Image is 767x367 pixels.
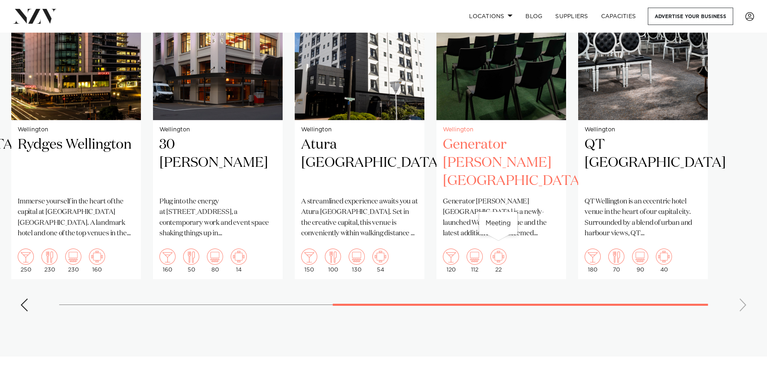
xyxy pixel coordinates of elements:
[65,249,81,273] div: 230
[519,8,549,25] a: BLOG
[18,136,134,190] h2: Rydges Wellington
[467,249,483,273] div: 112
[159,249,176,265] img: cocktail.png
[656,249,672,273] div: 40
[325,249,341,273] div: 100
[325,249,341,265] img: dining.png
[41,249,58,265] img: dining.png
[18,249,34,273] div: 250
[89,249,105,265] img: meeting.png
[443,127,560,133] small: Wellington
[301,136,418,190] h2: Atura [GEOGRAPHIC_DATA]
[372,249,389,273] div: 54
[585,127,701,133] small: Wellington
[159,197,276,239] p: Plug into the energy at [STREET_ADDRESS], a contemporary work and event space shaking things up i...
[443,136,560,190] h2: Generator [PERSON_NAME][GEOGRAPHIC_DATA]
[41,249,58,273] div: 230
[349,249,365,265] img: theatre.png
[372,249,389,265] img: meeting.png
[65,249,81,265] img: theatre.png
[18,197,134,239] p: Immerse yourself in the heart of the capital at [GEOGRAPHIC_DATA] [GEOGRAPHIC_DATA]. A landmark h...
[301,197,418,239] p: A streamlined experience awaits you at Atura [GEOGRAPHIC_DATA]. Set in the creative capital, this...
[463,8,519,25] a: Locations
[632,249,648,273] div: 90
[585,249,601,273] div: 180
[349,249,365,273] div: 130
[159,127,276,133] small: Wellington
[585,197,701,239] p: QT Wellington is an eccentric hotel venue in the heart of our capital city. Surrounded by a blend...
[231,249,247,265] img: meeting.png
[585,136,701,190] h2: QT [GEOGRAPHIC_DATA]
[18,127,134,133] small: Wellington
[608,249,624,265] img: dining.png
[608,249,624,273] div: 70
[443,249,459,265] img: cocktail.png
[207,249,223,265] img: theatre.png
[479,212,517,234] div: Meeting
[490,249,507,273] div: 22
[549,8,594,25] a: SUPPLIERS
[207,249,223,273] div: 80
[183,249,199,265] img: dining.png
[13,9,57,23] img: nzv-logo.png
[443,197,560,239] p: Generator [PERSON_NAME][GEOGRAPHIC_DATA] is a newly-launched Wellington venue and the latest addi...
[301,249,317,265] img: cocktail.png
[467,249,483,265] img: theatre.png
[443,249,459,273] div: 120
[18,249,34,265] img: cocktail.png
[89,249,105,273] div: 160
[585,249,601,265] img: cocktail.png
[632,249,648,265] img: theatre.png
[301,249,317,273] div: 150
[595,8,643,25] a: Capacities
[656,249,672,265] img: meeting.png
[159,249,176,273] div: 160
[648,8,733,25] a: Advertise your business
[159,136,276,190] h2: 30 [PERSON_NAME]
[183,249,199,273] div: 50
[490,249,507,265] img: meeting.png
[301,127,418,133] small: Wellington
[231,249,247,273] div: 14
